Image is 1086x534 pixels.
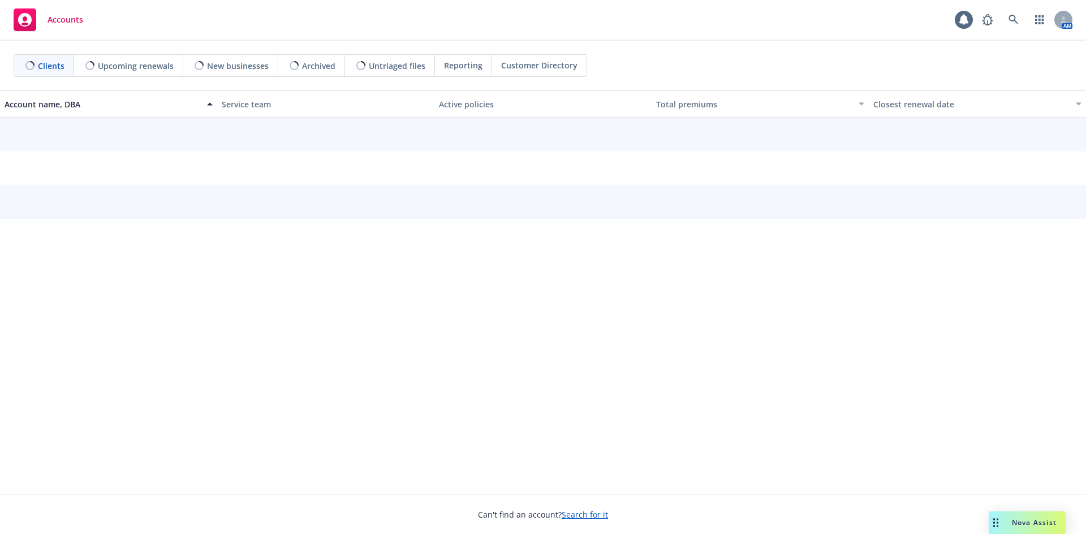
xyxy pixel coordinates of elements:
span: Upcoming renewals [98,60,174,72]
div: Total premiums [656,98,852,110]
a: Search [1002,8,1025,31]
button: Active policies [434,90,652,118]
span: Reporting [444,59,482,71]
div: Closest renewal date [873,98,1069,110]
span: Untriaged files [369,60,425,72]
span: New businesses [207,60,269,72]
div: Account name, DBA [5,98,200,110]
a: Search for it [562,509,608,520]
span: Customer Directory [501,59,578,71]
span: Clients [38,60,64,72]
span: Nova Assist [1012,518,1057,527]
a: Report a Bug [976,8,999,31]
div: Drag to move [989,511,1003,534]
button: Total premiums [652,90,869,118]
div: Active policies [439,98,647,110]
a: Accounts [9,4,88,36]
button: Nova Assist [989,511,1066,534]
span: Can't find an account? [478,509,608,520]
span: Archived [302,60,335,72]
button: Service team [217,90,434,118]
div: Service team [222,98,430,110]
button: Closest renewal date [869,90,1086,118]
a: Switch app [1028,8,1051,31]
span: Accounts [48,15,83,24]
